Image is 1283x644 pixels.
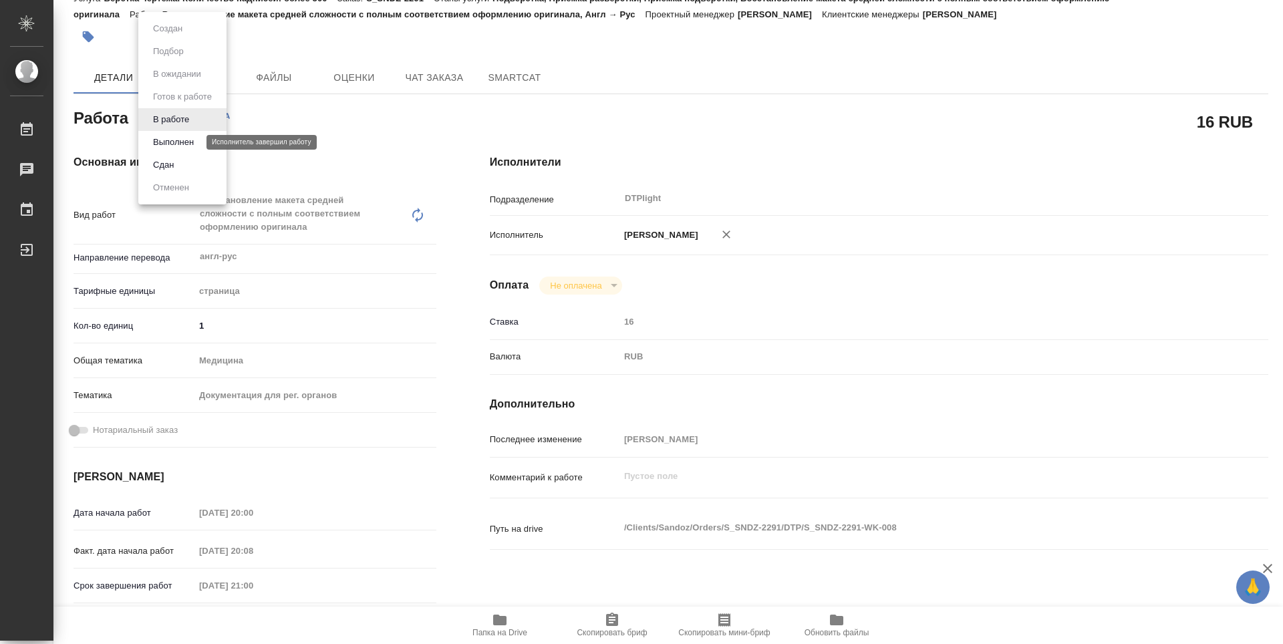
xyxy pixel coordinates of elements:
button: В работе [149,112,193,127]
button: Создан [149,21,186,36]
button: Сдан [149,158,178,172]
button: Готов к работе [149,90,216,104]
button: Отменен [149,180,193,195]
button: Выполнен [149,135,198,150]
button: Подбор [149,44,188,59]
button: В ожидании [149,67,205,82]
